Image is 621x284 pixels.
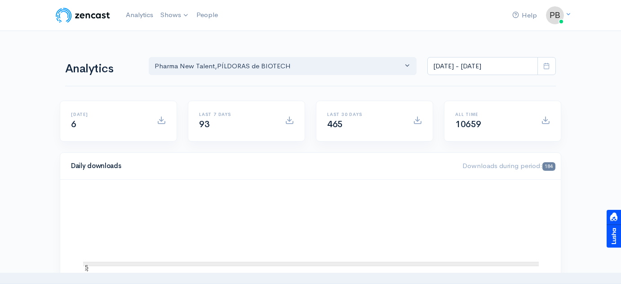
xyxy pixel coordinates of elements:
[327,119,343,130] span: 465
[71,162,452,170] h4: Daily downloads
[509,6,541,25] a: Help
[455,119,481,130] span: 10659
[85,263,89,271] text: 5
[542,162,555,171] span: 184
[199,119,209,130] span: 93
[65,62,138,75] h1: Analytics
[590,253,612,275] iframe: gist-messenger-bubble-iframe
[462,161,555,170] span: Downloads during period:
[155,61,403,71] div: Pharma New Talent , PÍLDORAS de BIOTECH
[199,112,274,117] h6: Last 7 days
[71,112,146,117] h6: [DATE]
[122,5,157,25] a: Analytics
[54,6,111,24] img: ZenCast Logo
[157,5,193,25] a: Shows
[149,57,417,75] button: Pharma New Talent, PÍLDORAS de BIOTECH
[71,191,550,280] svg: A chart.
[427,57,538,75] input: analytics date range selector
[327,112,402,117] h6: Last 30 days
[193,5,222,25] a: People
[71,119,76,130] span: 6
[546,6,564,24] img: ...
[455,112,530,117] h6: All time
